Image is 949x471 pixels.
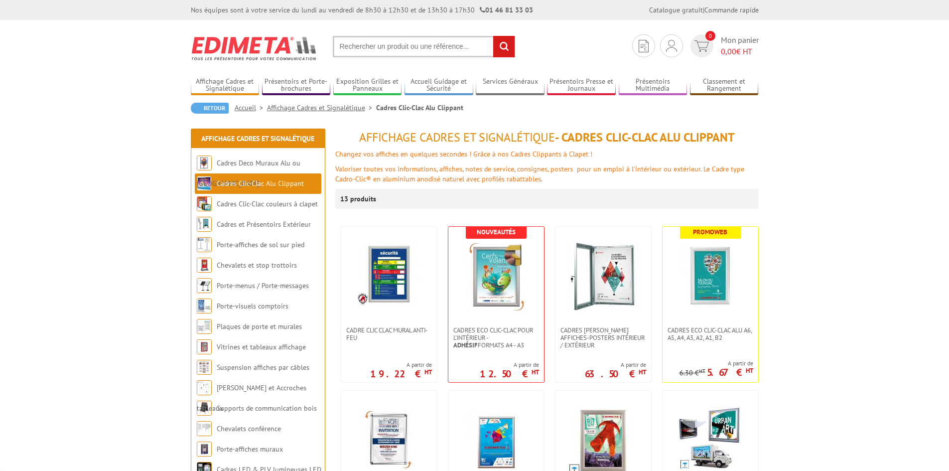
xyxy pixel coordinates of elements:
a: Exposition Grilles et Panneaux [333,77,402,94]
span: Mon panier [721,34,759,57]
img: Cadres Clic-Clac Étanches Sécurisés du A3 au 120 x 160 cm [678,406,743,471]
a: [PERSON_NAME] et Accroches tableaux [197,383,306,413]
img: Porte-menus / Porte-messages [197,278,212,293]
p: 6.30 € [679,369,705,377]
img: Vitrines et tableaux affichage [197,339,212,354]
span: 0 [705,31,715,41]
font: Valoriser toutes vos informations, affiches, notes de service, consignes, posters pour un emploi ... [335,164,744,183]
a: Cadres Clic-Clac couleurs à clapet [217,199,318,208]
img: Cadres et Présentoirs Extérieur [197,217,212,232]
b: Nouveautés [477,228,516,236]
img: Cadres Clic-Clac couleurs à clapet [197,196,212,211]
img: devis rapide [639,40,649,52]
span: 0,00 [721,46,736,56]
img: Chevalets conférence [197,421,212,436]
p: 5.67 € [707,369,753,375]
font: Changez vos affiches en quelques secondes ! Grâce à nos Cadres Clippants à Clapet ! [335,150,592,158]
span: Affichage Cadres et Signalétique [359,130,555,145]
span: A partir de [480,361,539,369]
img: Cadre CLIC CLAC Mural ANTI-FEU [357,242,421,307]
div: | [649,5,759,15]
a: Cadres Clic-Clac Alu Clippant [217,179,304,188]
a: Affichage Cadres et Signalétique [267,103,376,112]
a: Cadre CLIC CLAC Mural ANTI-FEU [341,326,437,341]
a: Porte-visuels comptoirs [217,302,288,311]
img: Cadres Eco Clic-Clac alu A6, A5, A4, A3, A2, A1, B2 [676,242,745,312]
a: Présentoirs Multimédia [619,77,687,94]
a: Porte-affiches de sol sur pied [217,240,304,249]
sup: HT [746,366,753,375]
a: Services Généraux [476,77,544,94]
a: Cadres Eco Clic-Clac alu A6, A5, A4, A3, A2, A1, B2 [663,326,758,341]
p: 13 produits [340,189,378,209]
sup: HT [699,367,705,374]
b: Promoweb [693,228,727,236]
a: Accueil [235,103,267,112]
span: Cadres [PERSON_NAME] affiches-posters intérieur / extérieur [560,326,646,349]
a: Suspension affiches par câbles [217,363,309,372]
img: devis rapide [694,40,709,52]
a: Chevalets et stop trottoirs [217,261,297,270]
p: 12.50 € [480,371,539,377]
img: Porte-affiches de sol sur pied [197,237,212,252]
a: Cadres [PERSON_NAME] affiches-posters intérieur / extérieur [555,326,651,349]
span: € HT [721,46,759,57]
p: 19.22 € [370,371,432,377]
a: Cadres Eco Clic-Clac pour l'intérieur -Adhésifformats A4 - A3 [448,326,544,349]
img: Edimeta [191,30,318,67]
a: Retour [191,103,229,114]
img: devis rapide [666,40,677,52]
img: Cadres Deco Muraux Alu ou Bois [197,156,212,170]
span: A partir de [370,361,432,369]
sup: HT [639,368,646,376]
span: A partir de [679,359,753,367]
img: Chevalets et stop trottoirs [197,258,212,273]
a: Vitrines et tableaux affichage [217,342,306,351]
span: Cadres Eco Clic-Clac pour l'intérieur - formats A4 - A3 [453,326,539,349]
a: Commande rapide [704,5,759,14]
a: Accueil Guidage et Sécurité [405,77,473,94]
img: Cadres Eco Clic-Clac pour l'intérieur - <strong>Adhésif</strong> formats A4 - A3 [461,242,531,312]
div: Nos équipes sont à votre service du lundi au vendredi de 8h30 à 12h30 et de 13h30 à 17h30 [191,5,533,15]
img: Suspension affiches par câbles [197,360,212,375]
a: Plaques de porte et murales [217,322,302,331]
p: 63.50 € [585,371,646,377]
img: Cadres vitrines affiches-posters intérieur / extérieur [568,242,638,312]
a: Porte-affiches muraux [217,445,283,454]
strong: 01 46 81 33 03 [480,5,533,14]
input: Rechercher un produit ou une référence... [333,36,515,57]
a: devis rapide 0 Mon panier 0,00€ HT [688,34,759,57]
input: rechercher [493,36,515,57]
a: Supports de communication bois [217,404,317,413]
a: Cadres Deco Muraux Alu ou [GEOGRAPHIC_DATA] [197,158,300,188]
a: Chevalets conférence [217,424,281,433]
strong: Adhésif [453,341,478,349]
a: Cadres et Présentoirs Extérieur [217,220,311,229]
img: Plaques de porte et murales [197,319,212,334]
img: Porte-affiches muraux [197,442,212,457]
a: Affichage Cadres et Signalétique [191,77,260,94]
sup: HT [532,368,539,376]
img: Porte-visuels comptoirs [197,299,212,314]
li: Cadres Clic-Clac Alu Clippant [376,103,463,113]
sup: HT [424,368,432,376]
span: A partir de [585,361,646,369]
a: Classement et Rangement [690,77,759,94]
a: Porte-menus / Porte-messages [217,281,309,290]
a: Présentoirs Presse et Journaux [547,77,616,94]
h1: - Cadres Clic-Clac Alu Clippant [335,131,759,144]
span: Cadre CLIC CLAC Mural ANTI-FEU [346,326,432,341]
a: Affichage Cadres et Signalétique [201,134,314,143]
img: Cimaises et Accroches tableaux [197,380,212,395]
a: Catalogue gratuit [649,5,703,14]
a: Présentoirs et Porte-brochures [262,77,331,94]
span: Cadres Eco Clic-Clac alu A6, A5, A4, A3, A2, A1, B2 [668,326,753,341]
